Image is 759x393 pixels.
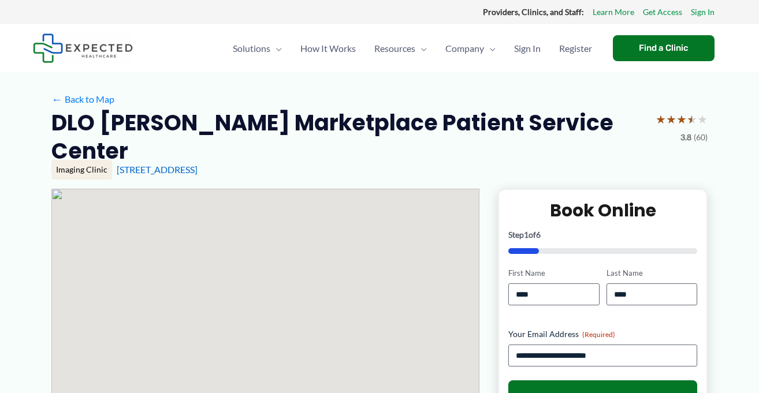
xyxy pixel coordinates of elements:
span: Company [445,28,484,69]
span: ★ [656,108,666,130]
img: Expected Healthcare Logo - side, dark font, small [33,33,133,63]
span: Sign In [514,28,541,69]
div: Imaging Clinic [51,160,112,179]
span: Solutions [233,28,270,69]
span: ← [51,93,62,104]
span: ★ [697,108,708,130]
a: Register [550,28,601,69]
span: Menu Toggle [270,28,282,69]
span: 6 [536,230,541,239]
nav: Primary Site Navigation [224,28,601,69]
span: Menu Toggle [415,28,427,69]
span: (60) [694,130,708,145]
p: Step of [508,231,697,239]
a: CompanyMenu Toggle [436,28,505,69]
a: Learn More [593,5,634,20]
span: 3.8 [680,130,691,145]
label: Your Email Address [508,328,697,340]
span: Menu Toggle [484,28,496,69]
label: Last Name [607,268,697,279]
a: Get Access [643,5,682,20]
span: (Required) [582,330,615,339]
span: How It Works [300,28,356,69]
span: Resources [374,28,415,69]
a: Find a Clinic [613,35,715,61]
a: ←Back to Map [51,91,114,108]
span: ★ [666,108,676,130]
a: Sign In [505,28,550,69]
a: Sign In [691,5,715,20]
span: Register [559,28,592,69]
label: First Name [508,268,599,279]
a: ResourcesMenu Toggle [365,28,436,69]
span: ★ [676,108,687,130]
a: SolutionsMenu Toggle [224,28,291,69]
a: [STREET_ADDRESS] [117,164,198,175]
a: How It Works [291,28,365,69]
h2: DLO [PERSON_NAME] Marketplace Patient Service Center [51,108,646,166]
span: ★ [687,108,697,130]
h2: Book Online [508,199,697,222]
strong: Providers, Clinics, and Staff: [483,7,584,17]
span: 1 [524,230,529,239]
